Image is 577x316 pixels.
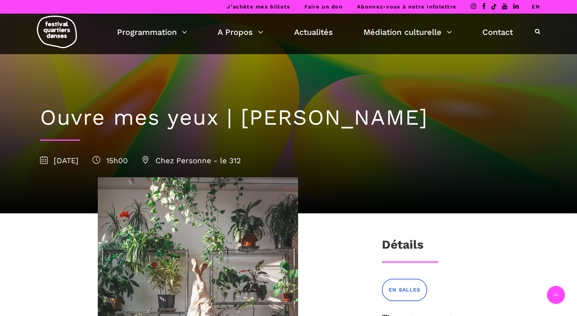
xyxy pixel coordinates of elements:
span: [DATE] [40,156,79,165]
a: Contact [482,25,513,39]
span: 15h00 [93,156,128,165]
a: Médiation culturelle [363,25,452,39]
a: EN [532,4,540,10]
a: Actualités [294,25,333,39]
a: EN SALLES [382,279,427,301]
h3: Détails [382,237,424,257]
a: Abonnez-vous à notre infolettre [357,4,456,10]
a: Programmation [117,25,187,39]
a: A Propos [218,25,263,39]
img: logo-fqd-med [37,16,77,48]
span: EN SALLES [389,286,420,294]
a: J’achète mes billets [227,4,290,10]
a: Faire un don [305,4,343,10]
span: Chez Personne - le 312 [142,156,241,165]
h1: Ouvre mes yeux | [PERSON_NAME] [40,105,537,131]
